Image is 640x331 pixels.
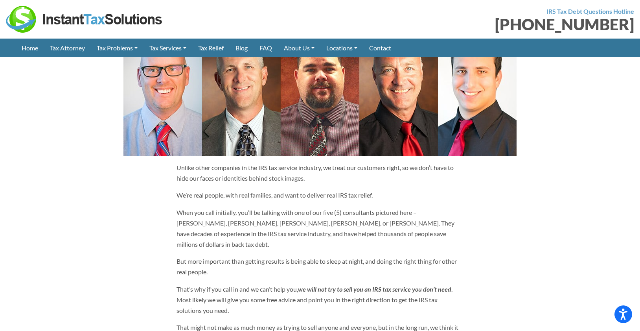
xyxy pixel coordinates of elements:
a: Contact [363,39,397,57]
img: Instant Tax Solutions Consultants [123,22,517,156]
p: But more important than getting results is being able to sleep at night, and doing the right thin... [177,256,463,277]
a: Instant Tax Solutions Logo [6,15,163,22]
a: Tax Attorney [44,39,91,57]
a: FAQ [254,39,278,57]
a: Tax Problems [91,39,143,57]
a: Tax Services [143,39,192,57]
img: Instant Tax Solutions Logo [6,6,163,33]
a: About Us [278,39,320,57]
em: we will not try to sell you an IRS tax service you don’t need [298,285,451,293]
a: Locations [320,39,363,57]
p: Unlike other companies in the IRS tax service industry, we treat our customers right, so we don’t... [177,162,463,183]
p: We’re real people, with real families, and want to deliver real IRS tax relief. [177,190,463,200]
div: [PHONE_NUMBER] [326,17,634,32]
p: That’s why if you call in and we can’t help you, . Most likely we will give you some free advice ... [177,284,463,316]
p: When you call initially, you’ll be talking with one of our five (5) consultants pictured here – [... [177,207,463,250]
a: Tax Relief [192,39,230,57]
a: Home [16,39,44,57]
strong: IRS Tax Debt Questions Hotline [546,7,634,15]
a: Blog [230,39,254,57]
